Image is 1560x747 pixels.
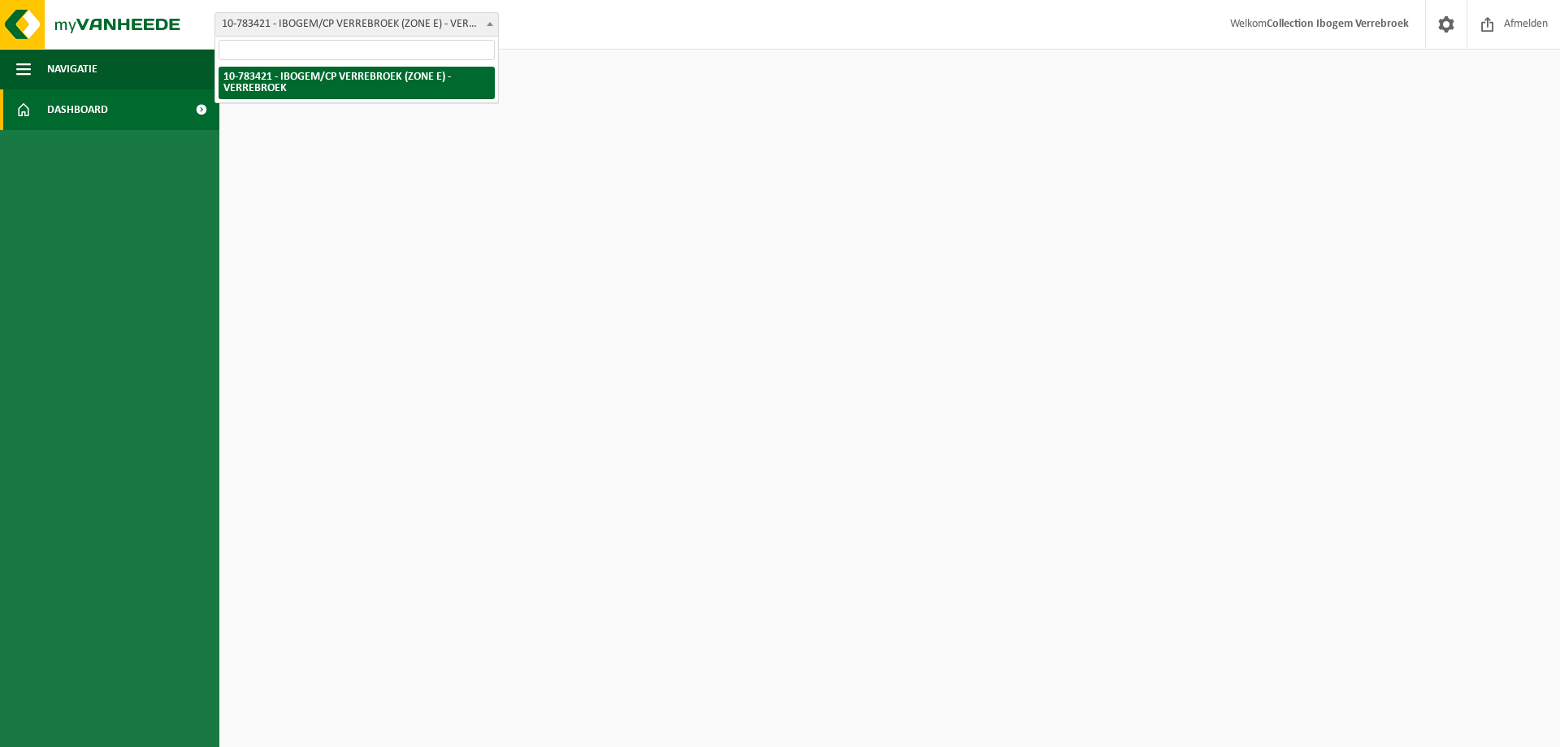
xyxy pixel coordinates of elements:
[215,13,498,36] span: 10-783421 - IBOGEM/CP VERREBROEK (ZONE E) - VERREBROEK
[1267,18,1409,30] strong: Collection Ibogem Verrebroek
[47,49,97,89] span: Navigatie
[219,67,495,99] li: 10-783421 - IBOGEM/CP VERREBROEK (ZONE E) - VERREBROEK
[214,12,499,37] span: 10-783421 - IBOGEM/CP VERREBROEK (ZONE E) - VERREBROEK
[47,89,108,130] span: Dashboard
